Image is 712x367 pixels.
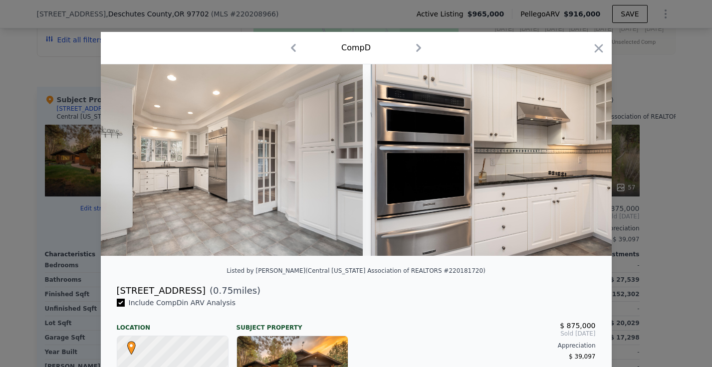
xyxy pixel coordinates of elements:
div: Appreciation [364,342,596,350]
span: 0.75 [213,285,233,296]
span: ( miles) [206,284,260,298]
img: Property Img [76,64,363,256]
div: • [125,341,131,347]
div: Subject Property [237,316,348,332]
span: Sold [DATE] [364,330,596,338]
span: • [125,338,138,353]
img: Property Img [371,64,657,256]
div: Listed by [PERSON_NAME] (Central [US_STATE] Association of REALTORS #220181720) [227,267,485,274]
span: $ 39,097 [569,353,595,360]
div: Location [117,316,229,332]
div: Comp D [341,42,371,54]
span: $ 875,000 [560,322,595,330]
span: Include Comp D in ARV Analysis [125,299,240,307]
div: [STREET_ADDRESS] [117,284,206,298]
